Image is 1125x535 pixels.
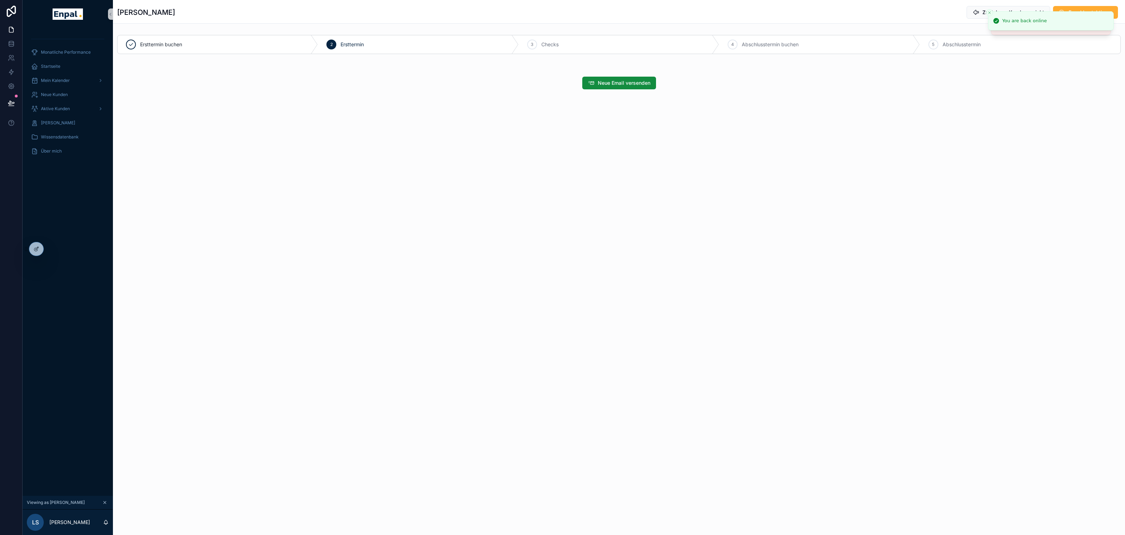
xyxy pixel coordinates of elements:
[531,42,533,47] span: 3
[731,42,734,47] span: 4
[27,117,109,129] a: [PERSON_NAME]
[986,9,993,16] button: Close toast
[967,6,1050,19] button: Zurück zur Kundenansicht
[41,134,79,140] span: Wissensdatenbank
[598,79,650,87] span: Neue Email versenden
[41,106,70,112] span: Aktive Kunden
[27,145,109,157] a: Über mich
[23,28,113,167] div: scrollable content
[27,46,109,59] a: Monatliche Performance
[41,148,62,154] span: Über mich
[53,8,83,20] img: App logo
[49,519,90,526] p: [PERSON_NAME]
[582,77,656,89] button: Neue Email versenden
[943,41,981,48] span: Abschlusstermin
[330,42,333,47] span: 2
[27,131,109,143] a: Wissensdatenbank
[541,41,559,48] span: Checks
[27,60,109,73] a: Startseite
[27,102,109,115] a: Aktive Kunden
[41,64,60,69] span: Startseite
[41,78,70,83] span: Mein Kalender
[41,49,91,55] span: Monatliche Performance
[140,41,182,48] span: Ersttermin buchen
[27,500,85,505] span: Viewing as [PERSON_NAME]
[27,74,109,87] a: Mein Kalender
[1002,17,1047,24] div: You are back online
[982,9,1044,16] span: Zurück zur Kundenansicht
[41,92,68,97] span: Neue Kunden
[32,518,39,527] span: LS
[41,120,75,126] span: [PERSON_NAME]
[742,41,799,48] span: Abschlusstermin buchen
[1053,6,1118,19] button: Enpal kontaktieren
[117,7,175,17] h1: [PERSON_NAME]
[932,42,934,47] span: 5
[27,88,109,101] a: Neue Kunden
[341,41,364,48] span: Ersttermin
